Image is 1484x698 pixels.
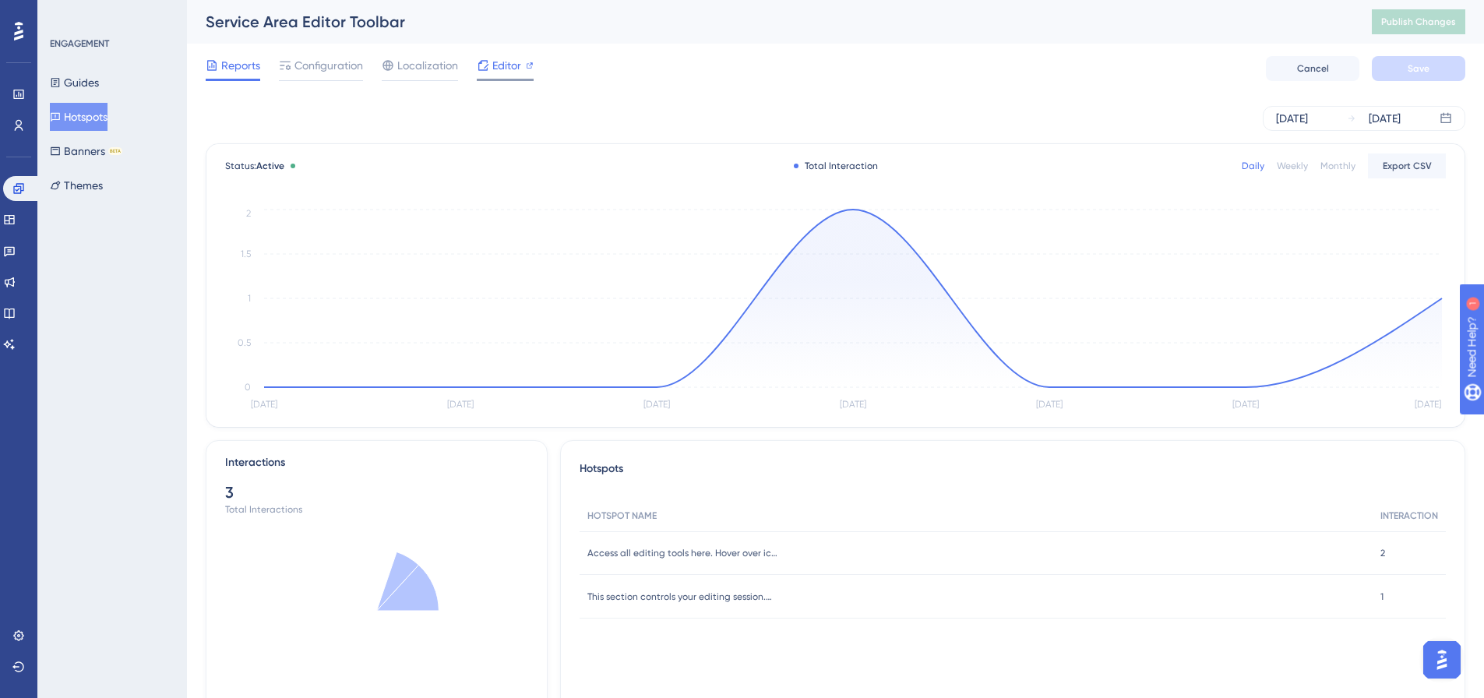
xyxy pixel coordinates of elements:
[294,56,363,75] span: Configuration
[587,590,782,603] span: This section controls your editing session.✅ Edit – Start making changes to your service areas.✅ ...
[50,171,103,199] button: Themes
[225,453,285,472] div: Interactions
[1320,160,1355,172] div: Monthly
[1297,62,1329,75] span: Cancel
[225,481,528,503] div: 3
[108,147,122,155] div: BETA
[1380,509,1438,522] span: INTERACTION
[50,137,122,165] button: BannersBETA
[37,4,97,23] span: Need Help?
[1372,9,1465,34] button: Publish Changes
[1276,109,1308,128] div: [DATE]
[50,37,109,50] div: ENGAGEMENT
[794,160,878,172] div: Total Interaction
[1380,547,1385,559] span: 2
[251,399,277,410] tspan: [DATE]
[397,56,458,75] span: Localization
[1372,56,1465,81] button: Save
[1368,153,1446,178] button: Export CSV
[108,8,113,20] div: 1
[1277,160,1308,172] div: Weekly
[221,56,260,75] span: Reports
[50,103,108,131] button: Hotspots
[643,399,670,410] tspan: [DATE]
[1383,160,1432,172] span: Export CSV
[1232,399,1259,410] tspan: [DATE]
[587,547,782,559] span: Access all editing tools here. Hover over icons for details. Tip: Some tools activate after you s...
[206,11,1333,33] div: Service Area Editor Toolbar
[1408,62,1429,75] span: Save
[1381,16,1456,28] span: Publish Changes
[241,249,251,259] tspan: 1.5
[50,69,99,97] button: Guides
[1242,160,1264,172] div: Daily
[256,160,284,171] span: Active
[248,293,251,304] tspan: 1
[1266,56,1359,81] button: Cancel
[245,382,251,393] tspan: 0
[1380,590,1384,603] span: 1
[225,160,284,172] span: Status:
[580,460,623,488] span: Hotspots
[238,337,251,348] tspan: 0.5
[840,399,866,410] tspan: [DATE]
[246,208,251,219] tspan: 2
[1369,109,1401,128] div: [DATE]
[1415,399,1441,410] tspan: [DATE]
[447,399,474,410] tspan: [DATE]
[1036,399,1063,410] tspan: [DATE]
[587,509,657,522] span: HOTSPOT NAME
[1419,636,1465,683] iframe: UserGuiding AI Assistant Launcher
[492,56,521,75] span: Editor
